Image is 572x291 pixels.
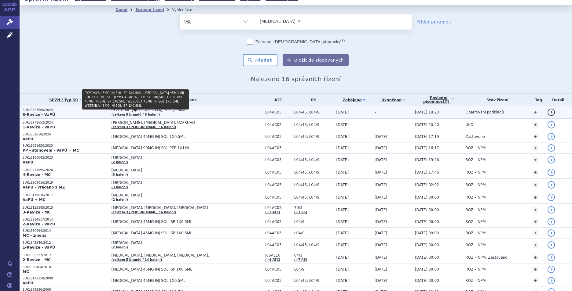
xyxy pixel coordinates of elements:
span: [DATE] 00:00 [415,208,439,212]
a: (3 balení) [112,185,128,189]
span: [DATE] [375,146,387,150]
span: [DATE] 19:26 [415,158,439,162]
a: (+2 ATC) [265,210,280,214]
a: + [533,207,538,213]
a: detail [548,277,555,284]
span: [MEDICAL_DATA] 45MG INJ SOL 1X0,5ML [112,278,262,283]
a: Poslednípísemnost(?) [415,94,463,106]
span: [DATE] [336,208,349,212]
label: Zahrnout [DEMOGRAPHIC_DATA] přípravky [247,39,345,45]
span: [MEDICAL_DATA] 90MG INJ SOL PEP 1X1ML [112,146,262,150]
span: [DATE] [336,278,349,283]
span: L04AC05 [265,267,291,271]
th: Tag [530,94,545,106]
span: [DATE] [375,278,387,283]
a: (2 balení) [112,246,128,249]
strong: 3-Revize - MC [23,210,51,214]
a: detail [548,156,555,163]
span: L04/45, L04/9 [294,123,333,127]
a: (2 balení) [112,160,128,164]
strong: 2-Revize - VaPÚ [23,222,55,226]
a: (+7 RS) [294,258,307,261]
p: SUKLS62650/2024 [23,132,108,137]
strong: VaPÚ [23,137,33,141]
a: (celkem 5 brandů / 14 balení) [112,258,162,261]
span: L04AC05 [265,158,291,162]
a: (celkem 5 brandů / 6 balení) [112,113,160,116]
span: × [297,19,301,23]
span: ROZ – NPM [466,231,486,235]
span: ROZ – NPM [466,195,486,199]
a: (celkem 3 [PERSON_NAME] / 6 balení) [112,125,176,129]
a: + [533,278,538,283]
strong: 4-Revize - MC [23,173,51,177]
p: SUKLS66464/2010 [23,265,108,269]
button: Uložit do sledovaných [283,54,349,66]
a: Zahájeno [336,96,372,104]
a: detail [548,266,555,273]
span: L04/45, L04/9 [294,135,333,139]
span: [DATE] [375,195,387,199]
a: + [533,145,538,151]
span: [DATE] 00:00 [415,278,439,283]
strong: VaPÚ [23,160,33,164]
a: detail [548,121,555,128]
th: RS [291,94,333,106]
span: [DATE] [375,208,387,212]
span: [PERSON_NAME], [MEDICAL_DATA], UZPRUVO [112,120,262,125]
p: SUKLS271995/2020 [23,168,108,172]
span: [MEDICAL_DATA] 45MG INJ SOL ISP 1X0,5ML [112,220,262,224]
input: [MEDICAL_DATA] [304,17,307,25]
p: SUKLS271652/2024 [23,120,108,125]
p: SUKLS172358/2009 [23,276,108,281]
a: + [533,230,538,236]
span: [DATE] 20:40 [415,123,439,127]
a: detail [548,194,555,201]
span: [DATE] [336,243,349,247]
span: L04AC05 [265,220,291,224]
span: [DATE] [336,195,349,199]
span: [MEDICAL_DATA] [112,156,262,160]
strong: 1-Revize - VaPÚ [23,245,55,250]
span: ROZ – NPM [466,158,486,162]
p: SUKLS291620/2023 [23,144,108,148]
span: L04/45, L04/9 [294,170,333,174]
span: [DATE] [375,135,387,139]
a: detail [548,109,555,116]
span: [MEDICAL_DATA] [112,181,262,185]
span: Opatřování podkladů [466,110,504,114]
span: [MEDICAL_DATA] 45MG INJ SOL ISP 1X0,5ML [112,267,262,271]
span: [DATE] [375,243,387,247]
span: [MEDICAL_DATA], [MEDICAL_DATA], [MEDICAL_DATA] [112,206,262,210]
p: SUKLS35327/2012 [23,253,108,257]
span: L04AC05 [265,123,291,127]
a: detail [548,241,555,249]
a: (celkem 3 [PERSON_NAME] / 6 balení) [112,210,176,214]
p: SUKLS163042/2023 [23,156,108,160]
span: L04AC05 [265,195,291,199]
a: Přidat parametr [416,19,452,25]
span: Nalezeno 16 správních řízení [251,75,341,83]
span: [DATE] [336,146,349,150]
span: L04AC05 [265,206,291,210]
span: [MEDICAL_DATA], [MEDICAL_DATA], [MEDICAL_DATA]… [112,253,262,257]
span: L04/9 [294,231,333,235]
span: [DATE] 00:00 [415,195,439,199]
span: [DATE] 16:17 [415,146,439,150]
span: L04AC05 [265,110,291,114]
span: L04/9 [294,220,333,224]
span: L04AC05 [265,170,291,174]
span: [DATE] [375,183,387,187]
a: + [533,182,538,188]
strong: MC - změna [23,233,46,238]
span: L04/45, L04/9 [294,243,333,247]
span: Zastaveno [466,135,485,139]
span: UKO [466,123,473,127]
span: [DATE] 00:00 [415,243,439,247]
span: L04AC05 [265,243,291,247]
span: L04AC05 [265,278,291,283]
span: [MEDICAL_DATA] 45MG INJ SOL ISP 1X0,5ML [112,231,262,235]
a: detail [548,169,555,176]
span: [MEDICAL_DATA] 45MG INJ SOL 1X0,5ML [112,135,262,139]
a: + [533,219,538,225]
